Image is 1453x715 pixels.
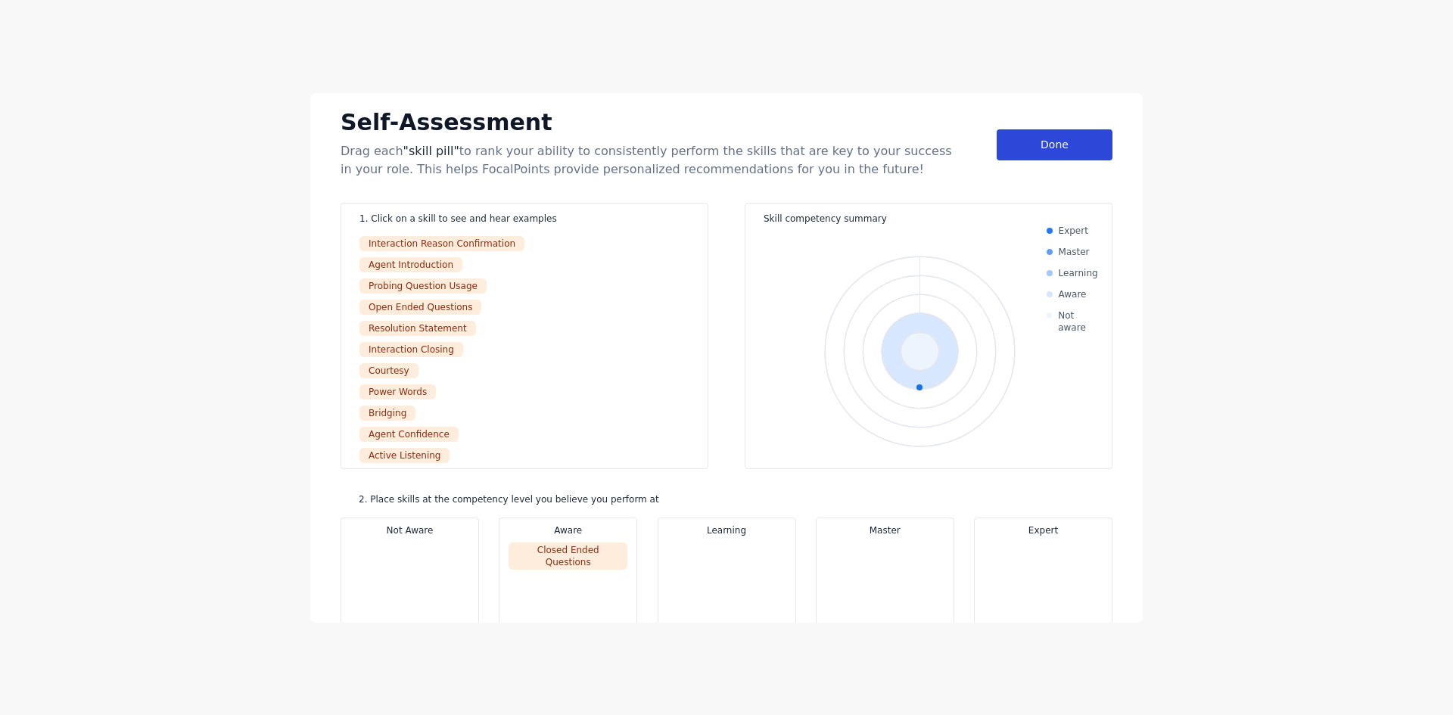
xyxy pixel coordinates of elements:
span: Not Aware [387,525,434,536]
div: Expert [1059,225,1088,237]
div: Learning [1059,267,1098,279]
div: Self-Assessment [341,105,958,139]
path: Closed Ended Questions, 20. Aware. [882,313,957,389]
div: Aware [1059,288,1087,300]
span: Aware [554,525,582,536]
div: Skill competency summary [764,213,1103,225]
path: Closed Ended Questions, 20. Not aware. [901,332,938,370]
svg: Interactive chart [794,225,1046,478]
div: Agent Confidence [359,427,459,442]
div: Resolution Statement [359,321,476,336]
div: Bridging [359,406,415,421]
g: Aware, series 9 of 10. Bar series with 1 bar. [882,313,957,389]
div: Courtesy [359,363,418,378]
div: Chart. Highcharts interactive chart. [794,225,1047,478]
span: Master [870,525,901,536]
div: Closed Ended Questions [509,542,627,570]
div: 1. Click on a skill to see and hear examples [359,213,689,225]
div: Agent Introduction [359,257,462,272]
div: Not aware [1058,309,1103,334]
span: Learning [707,525,746,536]
div: Interaction Closing [359,342,463,357]
div: Done [997,129,1112,160]
div: Open Ended Questions [359,300,481,315]
span: Expert [1028,525,1058,536]
div: 2. Place skills at the competency level you believe you perform at [359,493,1112,505]
div: Probing Question Usage [359,278,487,294]
div: Active Listening [359,448,450,463]
div: Drag each to rank your ability to consistently perform the skills that are key to your success in... [341,142,958,179]
div: Master [1059,246,1090,258]
div: Interaction Reason Confirmation [359,236,524,251]
span: "skill pill" [403,144,459,158]
g: Not aware, series 10 of 10. Bar series with 1 bar. [901,332,938,370]
div: Power Words [359,384,436,399]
